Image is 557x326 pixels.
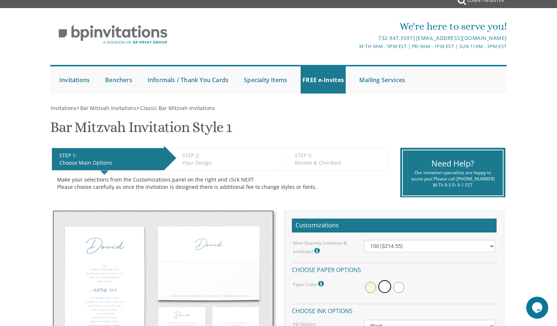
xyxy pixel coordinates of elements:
[378,34,413,41] a: 732.947.3597
[293,240,353,256] label: Main Quantity (invitation & envelope)
[292,263,497,275] h4: Choose paper options
[203,34,507,43] div: |
[182,159,273,166] div: Your Design
[203,19,507,34] div: We're here to serve you!
[50,119,232,141] h1: Bar Mitzvah Invitation Style 1
[203,43,507,50] div: M-Th 9am - 5pm EST | Fri 9am - 1pm EST | Sun 11am - 3pm EST
[182,152,273,159] div: STEP 2:
[357,66,407,94] a: Mailing Services
[408,158,497,169] div: Need Help?
[50,19,176,50] img: BP Invitation Loft
[59,152,160,159] div: STEP 1:
[295,159,385,166] div: Review & Checkout
[295,152,385,159] div: STEP 3:
[292,219,497,232] h2: Customizations
[408,169,497,188] div: Our invitation specialists are happy to assist you! Please call [PHONE_NUMBER] M-Th 9-5 Fr 9-1 EST
[51,105,77,111] span: Invitations
[140,105,215,111] a: Classic Bar Mitzvah Invitations
[526,297,550,319] iframe: chat widget
[59,159,160,166] div: Choose Main Options
[57,176,383,191] div: Make your selections from the Customizations panel on the right and click NEXT Please choose care...
[57,66,92,94] a: Invitations
[293,279,326,289] label: Paper Color
[137,105,215,111] span: >
[301,66,346,94] a: FREE e-Invites
[416,34,507,41] a: [EMAIL_ADDRESS][DOMAIN_NAME]
[79,105,137,111] a: Bar Mitzvah Invitations
[103,66,134,94] a: Benchers
[50,105,77,111] a: Invitations
[146,66,230,94] a: Informals / Thank You Cards
[242,66,289,94] a: Specialty Items
[77,105,137,111] span: >
[292,304,497,316] h4: Choose ink options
